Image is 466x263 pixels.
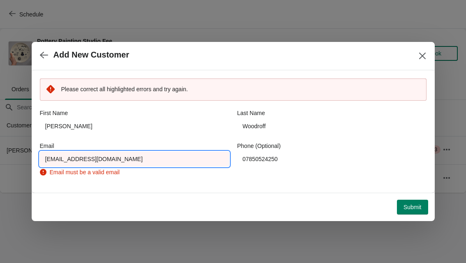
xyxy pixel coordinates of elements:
[237,119,427,134] input: Smith
[237,142,281,150] label: Phone (Optional)
[61,85,420,93] p: Please correct all highlighted errors and try again.
[40,109,68,117] label: First Name
[40,119,229,134] input: John
[40,142,54,150] label: Email
[237,152,427,166] input: Enter your phone number
[237,109,265,117] label: Last Name
[415,48,430,63] button: Close
[397,200,428,215] button: Submit
[40,152,229,166] input: Enter your email
[53,50,129,60] h2: Add New Customer
[403,204,422,210] span: Submit
[40,168,229,176] div: Email must be a valid email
